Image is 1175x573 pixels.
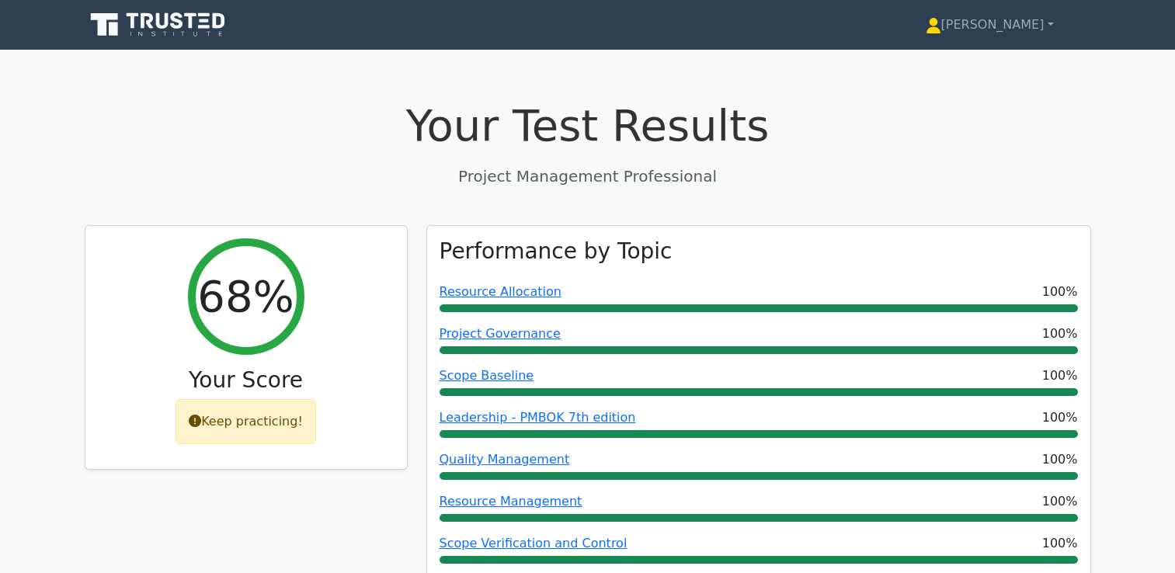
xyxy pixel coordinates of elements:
[440,238,673,265] h3: Performance by Topic
[440,326,561,341] a: Project Governance
[440,410,636,425] a: Leadership - PMBOK 7th edition
[440,368,534,383] a: Scope Baseline
[1042,534,1078,553] span: 100%
[1042,450,1078,469] span: 100%
[440,536,627,550] a: Scope Verification and Control
[440,452,570,467] a: Quality Management
[440,494,582,509] a: Resource Management
[1042,283,1078,301] span: 100%
[197,270,294,322] h2: 68%
[1042,366,1078,385] span: 100%
[888,9,1091,40] a: [PERSON_NAME]
[440,284,561,299] a: Resource Allocation
[98,367,395,394] h3: Your Score
[1042,325,1078,343] span: 100%
[85,99,1091,151] h1: Your Test Results
[1042,492,1078,511] span: 100%
[176,399,316,444] div: Keep practicing!
[85,165,1091,188] p: Project Management Professional
[1042,408,1078,427] span: 100%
